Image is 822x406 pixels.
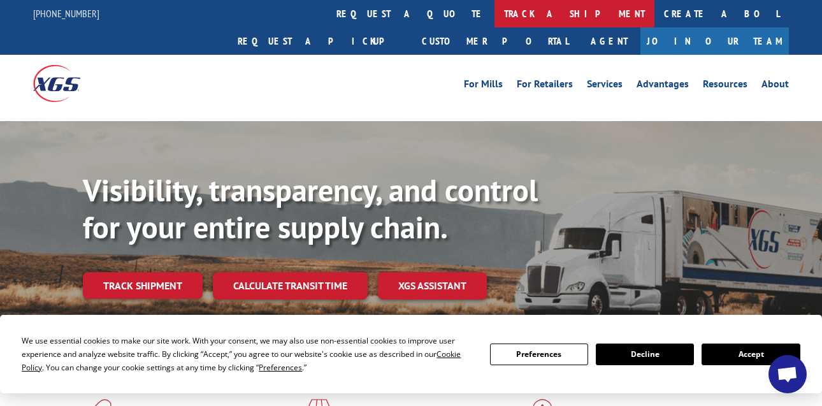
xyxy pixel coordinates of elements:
a: Advantages [637,79,689,93]
a: Resources [703,79,747,93]
a: Services [587,79,623,93]
button: Preferences [490,344,588,365]
a: Join Our Team [640,27,789,55]
a: For Retailers [517,79,573,93]
b: Visibility, transparency, and control for your entire supply chain. [83,170,538,247]
span: Preferences [259,362,302,373]
div: We use essential cookies to make our site work. With your consent, we may also use non-essential ... [22,334,474,374]
div: Open chat [768,355,807,393]
a: About [761,79,789,93]
a: Customer Portal [412,27,578,55]
a: [PHONE_NUMBER] [33,7,99,20]
button: Decline [596,344,694,365]
a: For Mills [464,79,503,93]
button: Accept [702,344,800,365]
a: XGS ASSISTANT [378,272,487,300]
a: Calculate transit time [213,272,368,300]
a: Request a pickup [228,27,412,55]
a: Agent [578,27,640,55]
a: Track shipment [83,272,203,299]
